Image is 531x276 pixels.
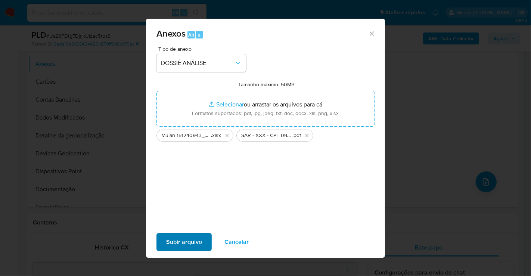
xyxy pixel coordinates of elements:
[368,30,375,37] button: Fechar
[161,132,211,139] span: Mulan 151240943_2025_08_25_19_13_05
[239,81,295,88] label: Tamanho máximo: 50MB
[198,31,201,38] span: a
[158,46,248,52] span: Tipo de anexo
[156,27,186,40] span: Anexos
[188,31,194,38] span: Alt
[292,132,301,139] span: .pdf
[211,132,221,139] span: .xlsx
[223,131,232,140] button: Excluir Mulan 151240943_2025_08_25_19_13_05.xlsx
[241,132,292,139] span: SAR - XXX - CPF 09655675408 - [PERSON_NAME]
[156,127,375,142] ul: Arquivos selecionados
[302,131,311,140] button: Excluir SAR - XXX - CPF 09655675408 - THIAGO WELLK SANTOS DE MELO.pdf
[224,234,249,250] span: Cancelar
[161,59,234,67] span: DOSSIÊ ANÁLISE
[166,234,202,250] span: Subir arquivo
[156,233,212,251] button: Subir arquivo
[156,54,246,72] button: DOSSIÊ ANÁLISE
[215,233,258,251] button: Cancelar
